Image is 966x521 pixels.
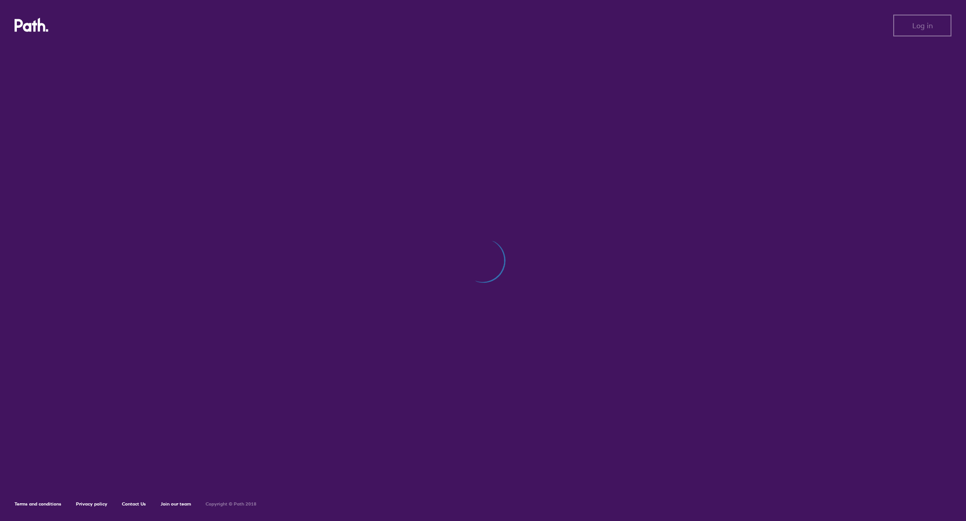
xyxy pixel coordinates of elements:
a: Join our team [161,501,191,507]
h6: Copyright © Path 2018 [206,501,257,507]
a: Terms and conditions [15,501,61,507]
span: Log in [912,21,933,30]
a: Privacy policy [76,501,107,507]
button: Log in [893,15,951,36]
a: Contact Us [122,501,146,507]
